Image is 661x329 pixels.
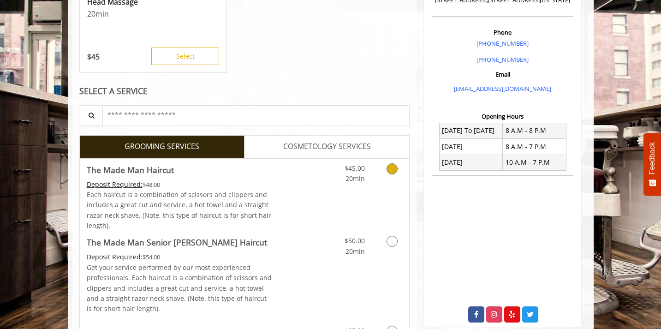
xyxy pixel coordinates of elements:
[125,141,199,153] span: GROOMING SERVICES
[345,164,365,173] span: $45.00
[432,113,573,120] h3: Opening Hours
[87,252,143,261] span: This service needs some Advance to be paid before we block your appointment
[87,236,267,249] b: The Made Man Senior [PERSON_NAME] Haircut
[476,55,529,64] a: [PHONE_NUMBER]
[345,174,365,183] span: 20min
[345,236,365,245] span: $50.00
[439,123,503,138] td: [DATE] To [DATE]
[503,155,566,170] td: 10 A.M - 7 P.M
[439,139,503,155] td: [DATE]
[87,252,272,262] div: $54.00
[454,84,551,93] a: [EMAIL_ADDRESS][DOMAIN_NAME]
[643,133,661,196] button: Feedback - Show survey
[345,247,365,256] span: 20min
[87,179,272,190] div: $48.00
[434,29,571,36] h3: Phone
[648,142,656,174] span: Feedback
[87,52,100,62] p: 45
[87,263,272,314] p: Get your service performed by our most experienced professionals. Each haircut is a combination o...
[503,139,566,155] td: 8 A.M - 7 P.M
[503,123,566,138] td: 8 A.M - 8 P.M
[87,163,174,176] b: The Made Man Haircut
[87,190,271,230] span: Each haircut is a combination of scissors and clippers and includes a great cut and service, a ho...
[151,48,219,65] button: Select
[95,9,109,19] span: min
[87,9,219,19] p: 20
[434,71,571,78] h3: Email
[439,155,503,170] td: [DATE]
[79,105,103,126] button: Service Search
[476,39,529,48] a: [PHONE_NUMBER]
[87,52,91,62] span: $
[79,87,410,96] div: SELECT A SERVICE
[87,180,143,189] span: This service needs some Advance to be paid before we block your appointment
[283,141,371,153] span: COSMETOLOGY SERVICES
